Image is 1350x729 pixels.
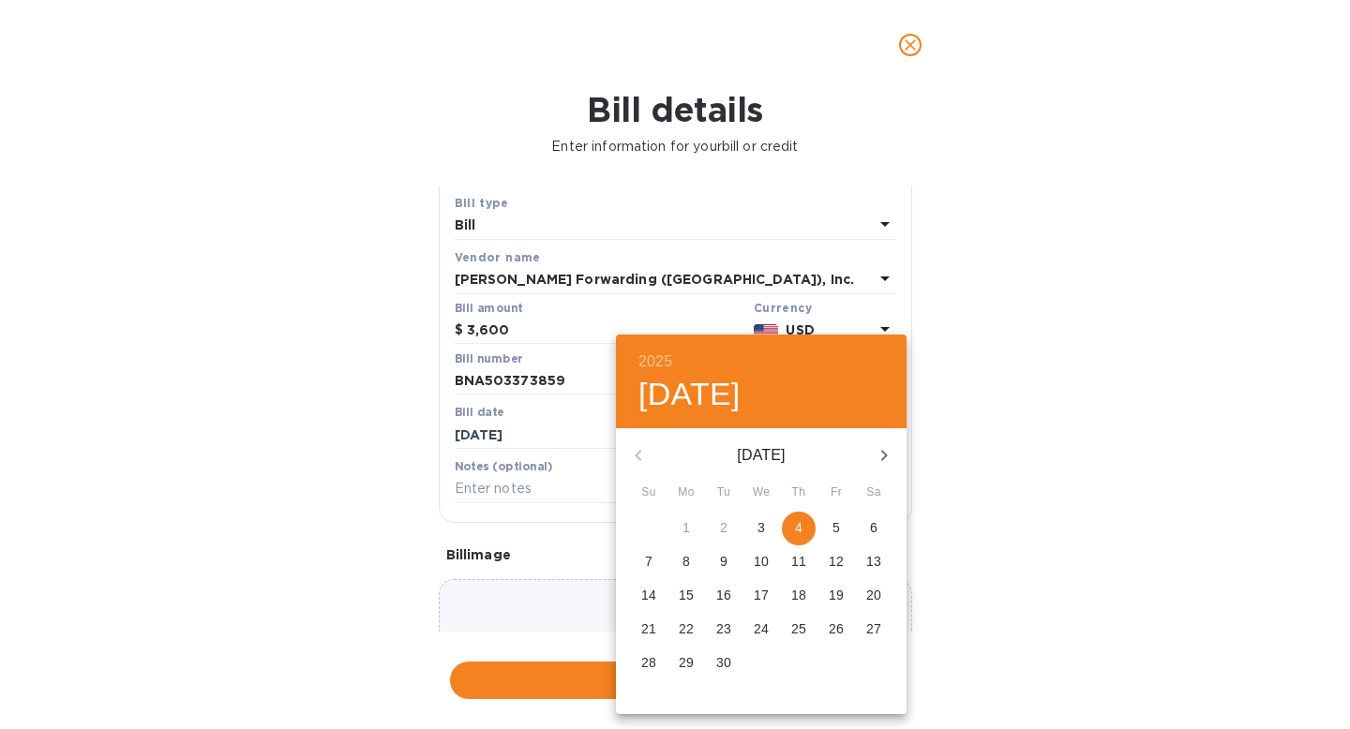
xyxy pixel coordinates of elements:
[791,586,806,604] p: 18
[866,552,881,571] p: 13
[669,613,703,647] button: 22
[819,512,853,545] button: 5
[638,349,672,375] button: 2025
[857,579,891,613] button: 20
[819,484,853,502] span: Fr
[716,619,731,638] p: 23
[669,545,703,579] button: 8
[707,579,741,613] button: 16
[782,512,816,545] button: 4
[744,512,778,545] button: 3
[819,613,853,647] button: 26
[791,552,806,571] p: 11
[641,586,656,604] p: 14
[632,647,666,680] button: 28
[782,613,816,647] button: 25
[757,518,765,537] p: 3
[782,579,816,613] button: 18
[669,647,703,680] button: 29
[857,484,891,502] span: Sa
[744,579,778,613] button: 17
[707,647,741,680] button: 30
[682,552,690,571] p: 8
[716,586,731,604] p: 16
[829,552,844,571] p: 12
[720,552,727,571] p: 9
[857,613,891,647] button: 27
[661,444,862,467] p: [DATE]
[716,653,731,672] p: 30
[632,579,666,613] button: 14
[857,545,891,579] button: 13
[744,613,778,647] button: 24
[632,484,666,502] span: Su
[754,619,769,638] p: 24
[679,619,694,638] p: 22
[866,586,881,604] p: 20
[744,484,778,502] span: We
[679,586,694,604] p: 15
[791,619,806,638] p: 25
[866,619,881,638] p: 27
[641,653,656,672] p: 28
[754,552,769,571] p: 10
[669,579,703,613] button: 15
[829,586,844,604] p: 19
[819,579,853,613] button: 19
[829,619,844,638] p: 26
[632,613,666,647] button: 21
[870,518,877,537] p: 6
[744,545,778,579] button: 10
[641,619,656,638] p: 21
[782,484,816,502] span: Th
[754,586,769,604] p: 17
[782,545,816,579] button: 11
[669,484,703,502] span: Mo
[632,545,666,579] button: 7
[857,512,891,545] button: 6
[638,375,741,414] button: [DATE]
[645,552,652,571] p: 7
[819,545,853,579] button: 12
[707,484,741,502] span: Tu
[679,653,694,672] p: 29
[795,518,802,537] p: 4
[832,518,840,537] p: 5
[707,613,741,647] button: 23
[707,545,741,579] button: 9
